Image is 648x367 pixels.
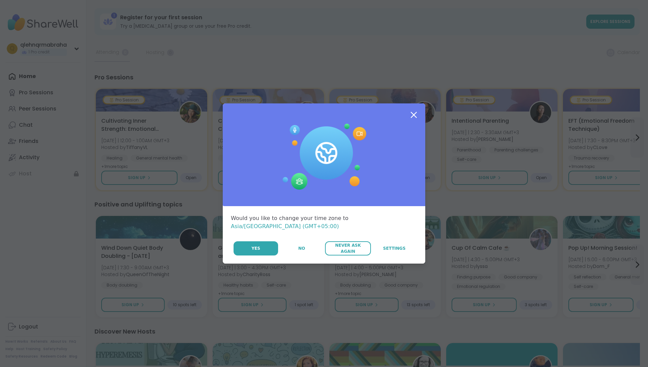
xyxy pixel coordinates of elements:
span: Never Ask Again [328,242,367,254]
span: No [298,245,305,251]
span: Asia/[GEOGRAPHIC_DATA] (GMT+05:00) [231,223,339,229]
span: Yes [251,245,260,251]
a: Settings [372,241,417,255]
button: No [279,241,324,255]
button: Never Ask Again [325,241,371,255]
div: Would you like to change your time zone to [231,214,417,230]
span: Settings [383,245,406,251]
img: Session Experience [282,124,366,190]
button: Yes [234,241,278,255]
